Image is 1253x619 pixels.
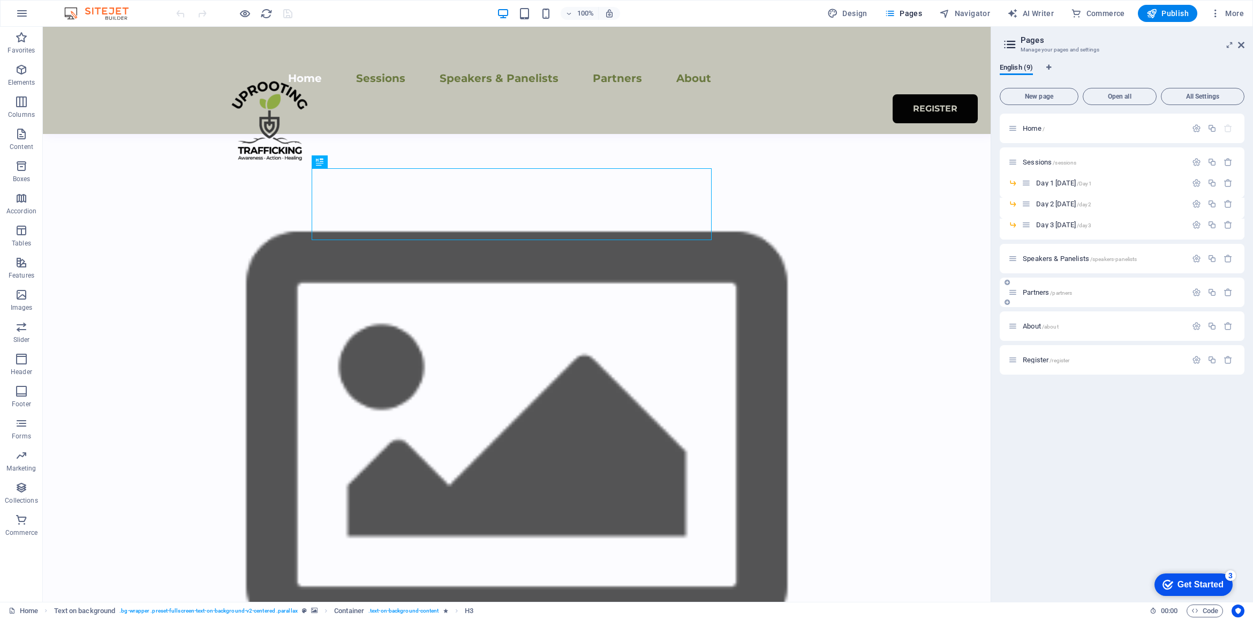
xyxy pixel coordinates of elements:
[11,368,32,376] p: Header
[119,605,298,617] span: . bg-wrapper .preset-fullscreen-text-on-background-v2-centered .parallax
[5,528,37,537] p: Commerce
[1042,324,1059,330] span: /about
[1207,322,1217,331] div: Duplicate
[1138,5,1197,22] button: Publish
[1207,254,1217,263] div: Duplicate
[1071,8,1125,19] span: Commerce
[1224,288,1233,297] div: Remove
[605,9,614,18] i: On resize automatically adjust zoom level to fit chosen device.
[1187,605,1223,617] button: Code
[880,5,926,22] button: Pages
[1005,93,1074,100] span: New page
[13,175,31,183] p: Boxes
[12,400,31,408] p: Footer
[334,605,364,617] span: Click to select. Double-click to edit
[79,2,90,13] div: 3
[1036,221,1091,229] span: Click to open page
[1083,88,1157,105] button: Open all
[1003,5,1058,22] button: AI Writer
[939,8,990,19] span: Navigator
[1161,88,1244,105] button: All Settings
[1224,158,1233,167] div: Remove
[11,303,33,312] p: Images
[1023,288,1072,296] span: Click to open page
[8,110,35,119] p: Columns
[13,335,30,344] p: Slider
[1192,220,1201,229] div: Settings
[1224,254,1233,263] div: Remove
[1023,322,1059,330] span: Click to open page
[10,143,33,151] p: Content
[1232,605,1244,617] button: Usercentrics
[1000,61,1033,76] span: English (9)
[465,605,473,617] span: Click to select. Double-click to edit
[827,8,867,19] span: Design
[1050,357,1069,363] span: /register
[1192,178,1201,188] div: Settings
[9,5,87,28] div: Get Started 3 items remaining, 40% complete
[1207,158,1217,167] div: Duplicate
[885,8,922,19] span: Pages
[1192,288,1201,297] div: Settings
[1021,45,1223,55] h3: Manage your pages and settings
[1020,289,1187,296] div: Partners/partners
[1168,607,1170,615] span: :
[577,7,594,20] h6: 100%
[260,7,273,20] button: reload
[1033,221,1187,228] div: Day 3 [DATE]/day3
[12,432,31,441] p: Forms
[1224,178,1233,188] div: Remove
[12,239,31,248] p: Tables
[1007,8,1054,19] span: AI Writer
[935,5,994,22] button: Navigator
[1192,124,1201,133] div: Settings
[62,7,142,20] img: Editor Logo
[1067,5,1129,22] button: Commerce
[7,46,35,55] p: Favorites
[368,605,439,617] span: . text-on-background-content
[1023,124,1045,132] span: Click to open page
[1207,178,1217,188] div: Duplicate
[1206,5,1248,22] button: More
[1192,158,1201,167] div: Settings
[823,5,872,22] button: Design
[1020,159,1187,166] div: Sessions/sessions
[9,605,38,617] a: Click to cancel selection. Double-click to open Pages
[1000,63,1244,84] div: Language Tabs
[5,496,37,505] p: Collections
[9,271,34,280] p: Features
[1146,8,1189,19] span: Publish
[1023,158,1076,166] span: Click to open page
[443,608,448,614] i: Element contains an animation
[1090,256,1137,262] span: /speakers-panelists
[1207,199,1217,208] div: Duplicate
[1224,124,1233,133] div: The startpage cannot be deleted
[1033,180,1187,187] div: Day 1 [DATE]/Day1
[1192,199,1201,208] div: Settings
[1033,200,1187,207] div: Day 2 [DATE]/day2
[823,5,872,22] div: Design (Ctrl+Alt+Y)
[1053,160,1076,166] span: /sessions
[6,464,36,473] p: Marketing
[1192,322,1201,331] div: Settings
[1077,181,1092,187] span: /Day1
[1224,220,1233,229] div: Remove
[1150,605,1178,617] h6: Session time
[260,8,273,20] i: Reload page
[1192,254,1201,263] div: Settings
[561,7,599,20] button: 100%
[1077,222,1091,228] span: /day3
[1207,220,1217,229] div: Duplicate
[54,605,473,617] nav: breadcrumb
[8,78,35,87] p: Elements
[1166,93,1240,100] span: All Settings
[1020,356,1187,363] div: Register/register
[32,12,78,21] div: Get Started
[1088,93,1152,100] span: Open all
[238,7,251,20] button: Click here to leave preview mode and continue editing
[1224,199,1233,208] div: Remove
[1000,88,1078,105] button: New page
[1077,202,1091,207] span: /day2
[1023,255,1137,263] span: Click to open page
[1023,356,1069,364] span: Click to open page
